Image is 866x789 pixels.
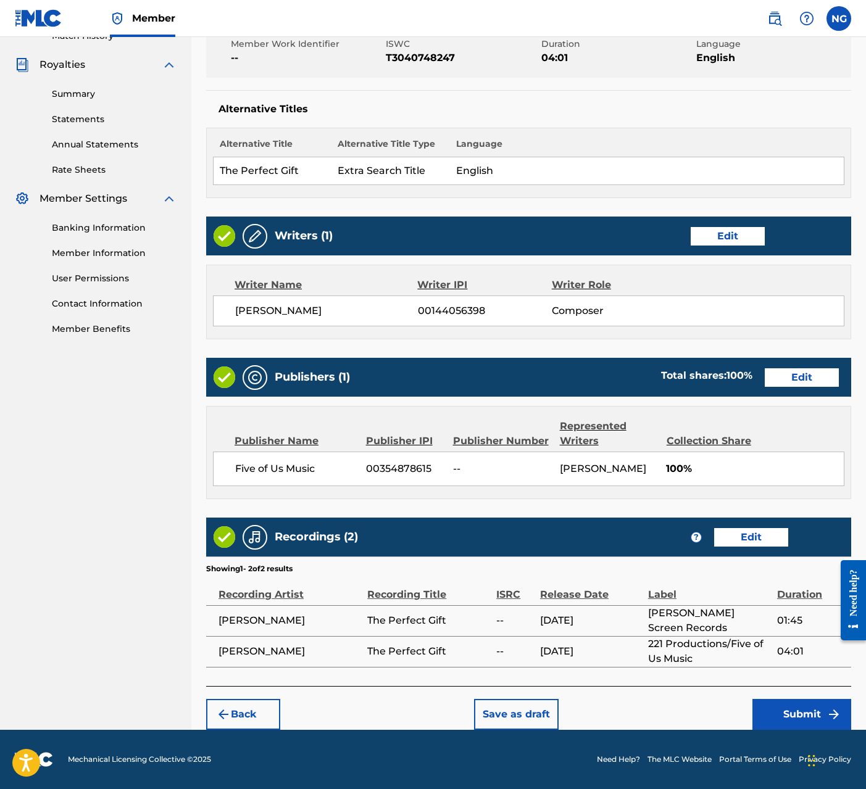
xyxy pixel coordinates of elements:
[248,370,262,385] img: Publishers
[418,304,552,318] span: 00144056398
[417,278,551,292] div: Writer IPI
[110,11,125,26] img: Top Rightsholder
[367,574,490,602] div: Recording Title
[552,278,674,292] div: Writer Role
[714,528,788,547] button: Edit
[275,229,333,243] h5: Writers (1)
[367,613,490,628] span: The Perfect Gift
[696,38,848,51] span: Language
[540,644,642,659] span: [DATE]
[52,88,177,101] a: Summary
[691,532,701,542] span: ?
[560,463,646,474] span: [PERSON_NAME]
[808,742,815,779] div: Drag
[450,157,844,185] td: English
[219,644,361,659] span: [PERSON_NAME]
[40,191,127,206] span: Member Settings
[219,103,839,115] h5: Alternative Titles
[386,51,538,65] span: T3040748247
[231,51,383,65] span: --
[52,221,177,234] a: Banking Information
[214,526,235,548] img: Valid
[666,461,844,476] span: 100%
[496,644,534,659] span: --
[831,550,866,651] iframe: Resource Center
[767,11,782,26] img: search
[206,699,280,730] button: Back
[804,730,866,789] iframe: Chat Widget
[762,6,787,31] a: Public Search
[765,368,839,387] button: Edit
[219,574,361,602] div: Recording Artist
[777,644,845,659] span: 04:01
[799,11,814,26] img: help
[826,707,841,722] img: f7272a7cc735f4ea7f67.svg
[15,57,30,72] img: Royalties
[331,157,450,185] td: Extra Search Title
[648,574,771,602] div: Label
[248,530,262,545] img: Recordings
[552,304,673,318] span: Composer
[667,434,758,448] div: Collection Share
[162,57,177,72] img: expand
[696,51,848,65] span: English
[331,138,450,157] th: Alternative Title Type
[15,9,62,27] img: MLC Logo
[162,191,177,206] img: expand
[15,752,53,767] img: logo
[366,434,444,448] div: Publisher IPI
[275,530,358,544] h5: Recordings (2)
[794,6,819,31] div: Help
[777,574,845,602] div: Duration
[214,225,235,247] img: Valid
[52,323,177,336] a: Member Benefits
[453,434,551,448] div: Publisher Number
[777,613,845,628] span: 01:45
[235,278,417,292] div: Writer Name
[275,370,350,384] h5: Publishers (1)
[214,366,235,388] img: Valid
[235,304,418,318] span: [PERSON_NAME]
[214,157,332,185] td: The Perfect Gift
[752,699,851,730] button: Submit
[450,138,844,157] th: Language
[216,707,231,722] img: 7ee5dd4eb1f8a8e3ef2f.svg
[235,461,357,476] span: Five of Us Music
[132,11,175,25] span: Member
[52,272,177,285] a: User Permissions
[52,297,177,310] a: Contact Information
[40,57,85,72] span: Royalties
[367,644,490,659] span: The Perfect Gift
[248,229,262,244] img: Writers
[826,6,851,31] div: User Menu
[231,38,383,51] span: Member Work Identifier
[206,563,293,574] p: Showing 1 - 2 of 2 results
[386,38,538,51] span: ISWC
[474,699,559,730] button: Save as draft
[647,754,712,765] a: The MLC Website
[52,138,177,151] a: Annual Statements
[52,163,177,176] a: Rate Sheets
[719,754,791,765] a: Portal Terms of Use
[597,754,640,765] a: Need Help?
[235,434,357,448] div: Publisher Name
[496,613,534,628] span: --
[691,227,765,246] button: Edit
[560,419,657,448] div: Represented Writers
[540,613,642,628] span: [DATE]
[799,754,851,765] a: Privacy Policy
[219,613,361,628] span: [PERSON_NAME]
[496,574,534,602] div: ISRC
[661,368,752,383] div: Total shares:
[52,247,177,260] a: Member Information
[366,461,444,476] span: 00354878615
[727,370,752,381] span: 100 %
[541,51,693,65] span: 04:01
[648,637,771,666] span: 221 Productions/Five of Us Music
[648,606,771,635] span: [PERSON_NAME] Screen Records
[15,191,30,206] img: Member Settings
[540,574,642,602] div: Release Date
